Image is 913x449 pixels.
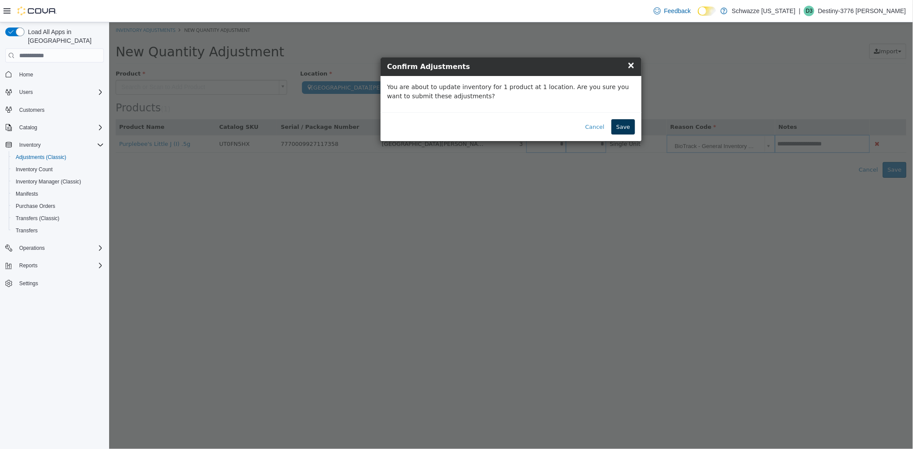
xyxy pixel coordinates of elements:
[16,278,104,289] span: Settings
[9,176,107,188] button: Inventory Manager (Classic)
[12,225,41,236] a: Transfers
[16,122,41,133] button: Catalog
[2,259,107,272] button: Reports
[278,60,526,79] p: You are about to update inventory for 1 product at 1 location. Are you sure you want to submit th...
[16,140,104,150] span: Inventory
[16,166,53,173] span: Inventory Count
[9,163,107,176] button: Inventory Count
[664,7,691,15] span: Feedback
[12,225,104,236] span: Transfers
[16,203,55,210] span: Purchase Orders
[16,243,104,253] span: Operations
[12,152,104,162] span: Adjustments (Classic)
[806,6,813,16] span: D3
[19,262,38,269] span: Reports
[19,124,37,131] span: Catalog
[12,189,104,199] span: Manifests
[518,38,526,48] span: ×
[2,277,107,290] button: Settings
[804,6,814,16] div: Destiny-3776 Herrera
[19,107,45,114] span: Customers
[12,213,104,224] span: Transfers (Classic)
[19,245,45,252] span: Operations
[799,6,801,16] p: |
[16,140,44,150] button: Inventory
[16,215,59,222] span: Transfers (Classic)
[502,97,526,113] button: Save
[818,6,906,16] p: Destiny-3776 [PERSON_NAME]
[9,212,107,224] button: Transfers (Classic)
[16,69,37,80] a: Home
[9,151,107,163] button: Adjustments (Classic)
[12,164,56,175] a: Inventory Count
[2,139,107,151] button: Inventory
[16,122,104,133] span: Catalog
[698,7,716,16] input: Dark Mode
[5,64,104,312] nav: Complex example
[12,176,104,187] span: Inventory Manager (Classic)
[650,2,694,20] a: Feedback
[17,7,57,15] img: Cova
[2,68,107,80] button: Home
[16,87,36,97] button: Users
[16,260,104,271] span: Reports
[2,242,107,254] button: Operations
[16,178,81,185] span: Inventory Manager (Classic)
[12,164,104,175] span: Inventory Count
[12,189,41,199] a: Manifests
[16,154,66,161] span: Adjustments (Classic)
[12,152,70,162] a: Adjustments (Classic)
[471,97,500,113] button: Cancel
[12,213,63,224] a: Transfers (Classic)
[2,121,107,134] button: Catalog
[19,89,33,96] span: Users
[16,104,104,115] span: Customers
[2,104,107,116] button: Customers
[9,188,107,200] button: Manifests
[12,201,59,211] a: Purchase Orders
[9,224,107,237] button: Transfers
[24,28,104,45] span: Load All Apps in [GEOGRAPHIC_DATA]
[16,260,41,271] button: Reports
[278,39,526,50] h4: Confirm Adjustments
[19,280,38,287] span: Settings
[19,71,33,78] span: Home
[12,176,85,187] a: Inventory Manager (Classic)
[16,227,38,234] span: Transfers
[16,105,48,115] a: Customers
[16,69,104,79] span: Home
[732,6,796,16] p: Schwazze [US_STATE]
[19,142,41,149] span: Inventory
[16,190,38,197] span: Manifests
[16,243,48,253] button: Operations
[2,86,107,98] button: Users
[16,87,104,97] span: Users
[16,278,41,289] a: Settings
[12,201,104,211] span: Purchase Orders
[9,200,107,212] button: Purchase Orders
